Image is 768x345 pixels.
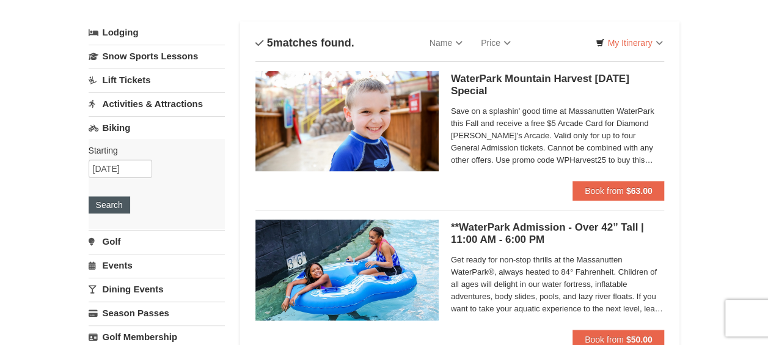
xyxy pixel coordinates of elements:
button: Book from $63.00 [572,181,665,201]
a: Snow Sports Lessons [89,45,225,67]
span: Get ready for non-stop thrills at the Massanutten WaterPark®, always heated to 84° Fahrenheit. Ch... [451,254,665,315]
a: Dining Events [89,278,225,300]
span: Book from [585,335,624,344]
h4: matches found. [255,37,354,49]
a: Activities & Attractions [89,92,225,115]
button: Search [89,196,130,213]
img: 6619917-726-5d57f225.jpg [255,220,439,320]
a: My Itinerary [588,34,670,52]
img: 6619917-1412-d332ca3f.jpg [255,71,439,171]
span: Save on a splashin' good time at Massanutten WaterPark this Fall and receive a free $5 Arcade Car... [451,105,665,166]
label: Starting [89,144,216,157]
a: Name [420,31,472,55]
strong: $50.00 [626,335,653,344]
a: Biking [89,116,225,139]
h5: WaterPark Mountain Harvest [DATE] Special [451,73,665,97]
a: Golf [89,230,225,253]
span: Book from [585,186,624,196]
strong: $63.00 [626,186,653,196]
h5: **WaterPark Admission - Over 42” Tall | 11:00 AM - 6:00 PM [451,221,665,246]
a: Price [472,31,520,55]
a: Lift Tickets [89,69,225,91]
a: Events [89,254,225,276]
span: 5 [267,37,273,49]
a: Season Passes [89,302,225,324]
a: Lodging [89,21,225,43]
